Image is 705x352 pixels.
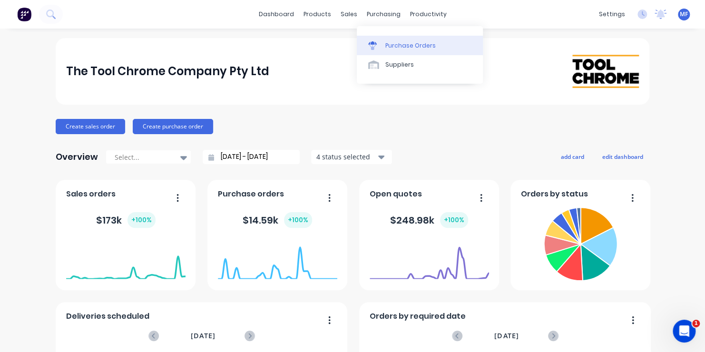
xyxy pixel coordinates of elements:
[555,150,590,163] button: add card
[243,212,312,228] div: $ 14.59k
[127,212,156,228] div: + 100 %
[521,188,588,200] span: Orders by status
[405,7,451,21] div: productivity
[191,331,215,341] span: [DATE]
[692,320,700,327] span: 1
[66,188,116,200] span: Sales orders
[494,331,519,341] span: [DATE]
[66,311,149,322] span: Deliveries scheduled
[440,212,468,228] div: + 100 %
[66,62,269,81] div: The Tool Chrome Company Pty Ltd
[357,36,483,55] a: Purchase Orders
[316,152,376,162] div: 4 status selected
[370,188,422,200] span: Open quotes
[357,55,483,74] a: Suppliers
[572,55,639,88] img: The Tool Chrome Company Pty Ltd
[56,119,125,134] button: Create sales order
[596,150,649,163] button: edit dashboard
[680,10,688,19] span: MF
[96,212,156,228] div: $ 173k
[56,147,98,166] div: Overview
[133,119,213,134] button: Create purchase order
[284,212,312,228] div: + 100 %
[385,60,414,69] div: Suppliers
[218,188,284,200] span: Purchase orders
[385,41,436,50] div: Purchase Orders
[311,150,392,164] button: 4 status selected
[390,212,468,228] div: $ 248.98k
[17,7,31,21] img: Factory
[673,320,695,342] iframe: Intercom live chat
[362,7,405,21] div: purchasing
[336,7,362,21] div: sales
[594,7,630,21] div: settings
[299,7,336,21] div: products
[254,7,299,21] a: dashboard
